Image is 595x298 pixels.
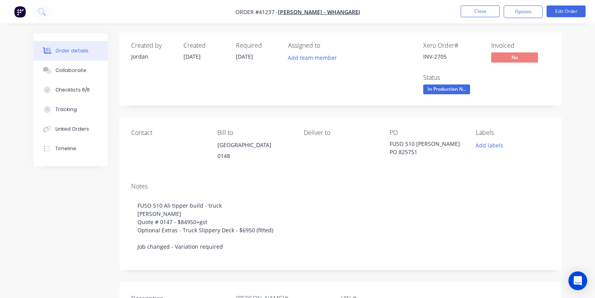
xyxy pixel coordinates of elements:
div: [GEOGRAPHIC_DATA] [217,140,291,151]
span: [DATE] [183,53,201,60]
div: Notes [131,183,550,190]
div: [GEOGRAPHIC_DATA]0148 [217,140,291,165]
button: Close [461,5,500,17]
div: Bill to [217,129,291,136]
span: Order #41237 - [235,8,278,16]
button: In Production N... [423,84,470,96]
button: Timeline [34,139,108,158]
div: Assigned to [288,42,366,49]
div: Order details [55,47,89,54]
div: Status [423,74,482,81]
div: Contact [131,129,205,136]
div: Labels [476,129,550,136]
a: [PERSON_NAME] - Whangarei [278,8,360,16]
div: Linked Orders [55,126,89,133]
div: Xero Order # [423,42,482,49]
div: Invoiced [491,42,550,49]
div: Deliver to [304,129,378,136]
img: Factory [14,6,26,18]
button: Add team member [288,52,341,63]
div: PO [390,129,463,136]
span: In Production N... [423,84,470,94]
span: [DATE] [236,53,253,60]
div: Created by [131,42,174,49]
button: Order details [34,41,108,61]
div: Tracking [55,106,77,113]
div: Open Intercom Messenger [568,271,587,290]
div: Collaborate [55,67,86,74]
button: Checklists 6/6 [34,80,108,100]
div: Timeline [55,145,76,152]
div: FUSO 510 Ali tipper build - truck [PERSON_NAME] Quote # 0147 - $84950+gst Optional Extras - Truck... [131,194,550,259]
div: INV-2705 [423,52,482,61]
button: Edit Order [547,5,586,17]
div: 0148 [217,151,291,162]
div: Checklists 6/6 [55,86,90,93]
button: Tracking [34,100,108,119]
div: FUSO 510 [PERSON_NAME] PO 825751 [390,140,463,156]
button: Linked Orders [34,119,108,139]
span: No [491,52,538,62]
button: Add labels [472,140,508,150]
button: Options [504,5,543,18]
button: Collaborate [34,61,108,80]
button: Add team member [284,52,341,63]
div: Jordan [131,52,174,61]
div: Required [236,42,279,49]
div: Created [183,42,226,49]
